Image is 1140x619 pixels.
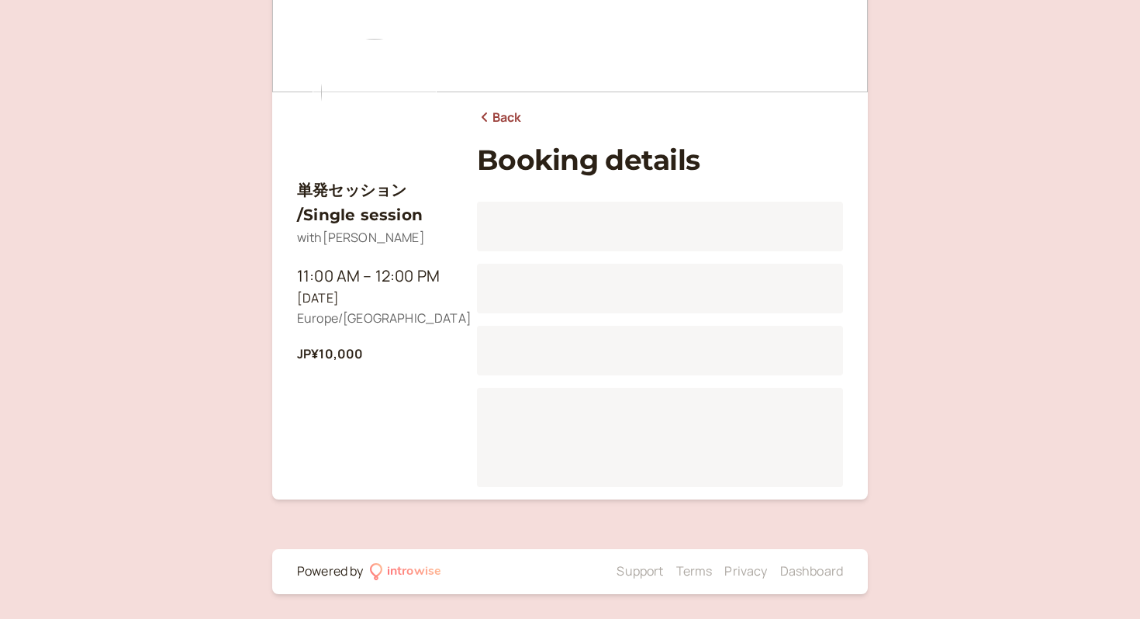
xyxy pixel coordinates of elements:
[477,108,522,128] a: Back
[724,562,767,579] a: Privacy
[387,562,441,582] div: introwise
[297,562,364,582] div: Powered by
[297,178,452,228] h3: 単発セッション /Single session
[477,202,843,251] div: Loading...
[676,562,713,579] a: Terms
[477,144,843,177] h1: Booking details
[297,345,363,362] b: JP¥10,000
[477,264,843,313] div: Loading...
[297,264,452,289] div: 11:00 AM – 12:00 PM
[477,326,843,375] div: Loading...
[617,562,663,579] a: Support
[370,562,442,582] a: introwise
[297,289,452,309] div: [DATE]
[780,562,843,579] a: Dashboard
[297,229,425,246] span: with [PERSON_NAME]
[477,388,843,487] div: Loading...
[297,309,452,329] div: Europe/[GEOGRAPHIC_DATA]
